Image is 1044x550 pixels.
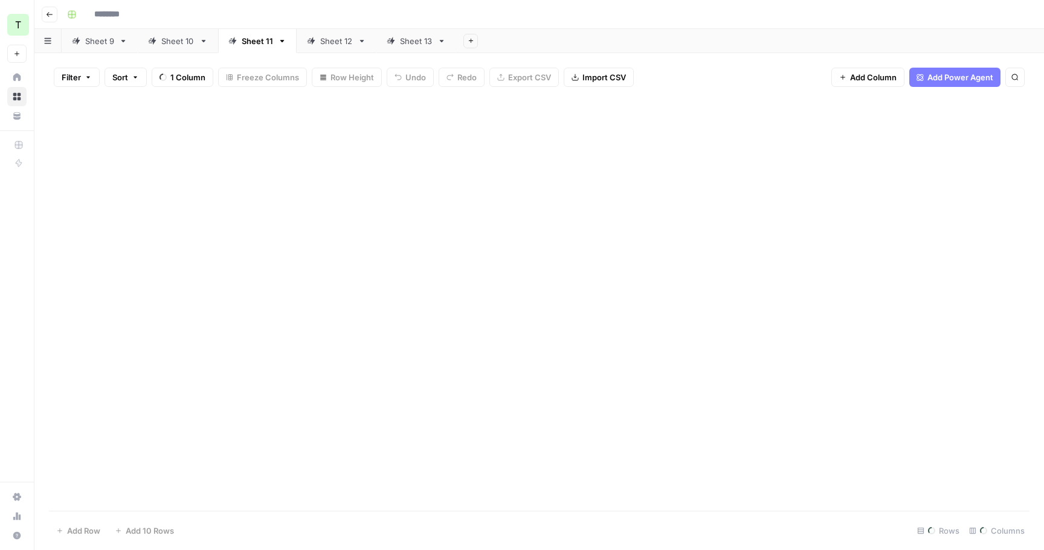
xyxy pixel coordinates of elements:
button: Sort [105,68,147,87]
a: Browse [7,87,27,106]
span: Import CSV [582,71,626,83]
div: Rows [912,521,964,540]
button: Add Row [49,521,108,540]
button: Undo [387,68,434,87]
a: Sheet 10 [138,29,218,53]
span: Undo [405,71,426,83]
a: Sheet 11 [218,29,297,53]
div: Sheet 13 [400,35,433,47]
span: Sort [112,71,128,83]
div: Sheet 10 [161,35,195,47]
div: Sheet 11 [242,35,273,47]
button: Redo [439,68,485,87]
a: Sheet 12 [297,29,376,53]
span: Add Power Agent [927,71,993,83]
a: Sheet 13 [376,29,456,53]
div: Sheet 12 [320,35,353,47]
button: Workspace: TY SEO Team [7,10,27,40]
button: Help + Support [7,526,27,545]
button: Add Column [831,68,904,87]
span: Export CSV [508,71,551,83]
span: Add Column [850,71,897,83]
div: Sheet 9 [85,35,114,47]
a: Settings [7,487,27,507]
a: Your Data [7,106,27,126]
button: Add 10 Rows [108,521,181,540]
span: Add Row [67,525,100,537]
a: Home [7,68,27,87]
span: Add 10 Rows [126,525,174,537]
div: Columns [964,521,1029,540]
a: Sheet 9 [62,29,138,53]
button: Row Height [312,68,382,87]
span: Filter [62,71,81,83]
button: Export CSV [489,68,559,87]
button: Freeze Columns [218,68,307,87]
button: 1 Column [152,68,213,87]
a: Usage [7,507,27,526]
span: T [15,18,21,32]
span: Row Height [330,71,374,83]
button: Filter [54,68,100,87]
button: Add Power Agent [909,68,1000,87]
span: 1 Column [170,71,205,83]
span: Freeze Columns [237,71,299,83]
button: Import CSV [564,68,634,87]
span: Redo [457,71,477,83]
